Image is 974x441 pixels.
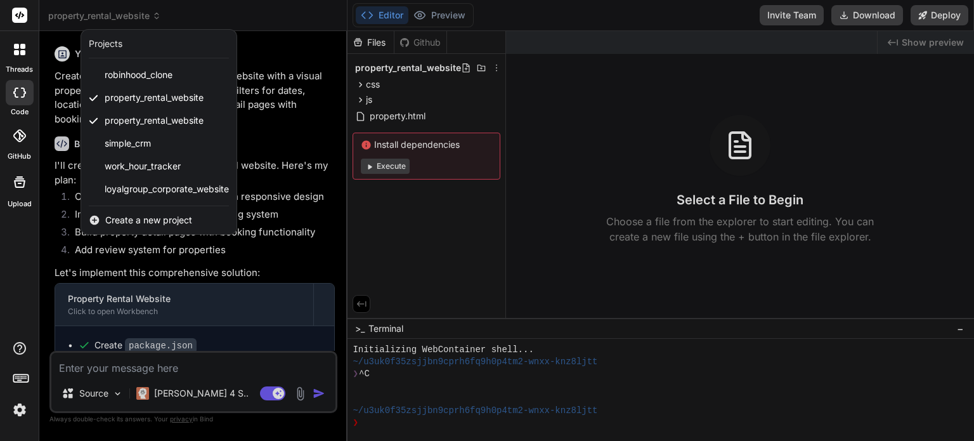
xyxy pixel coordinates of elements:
label: code [11,107,29,117]
img: settings [9,399,30,421]
span: Create a new project [105,214,192,227]
span: property_rental_website [105,91,204,104]
span: simple_crm [105,137,151,150]
span: loyalgroup_corporate_website [105,183,229,195]
label: threads [6,64,33,75]
span: robinhood_clone [105,69,172,81]
div: Projects [89,37,122,50]
span: work_hour_tracker [105,160,181,173]
label: Upload [8,199,32,209]
span: property_rental_website [105,114,204,127]
label: GitHub [8,151,31,162]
